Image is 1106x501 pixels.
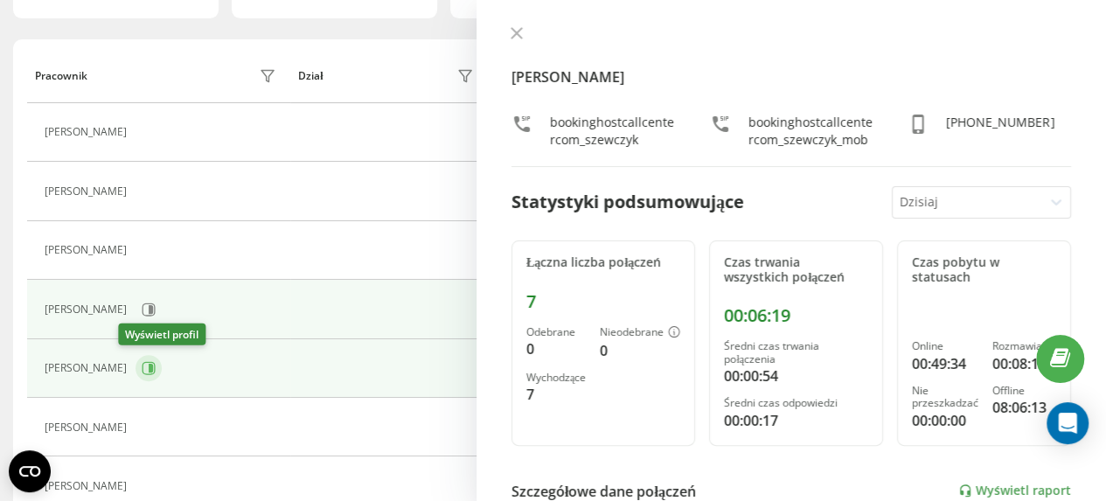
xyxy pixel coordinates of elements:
[992,340,1056,352] div: Rozmawia
[9,450,51,492] button: Open CMP widget
[45,126,131,138] div: [PERSON_NAME]
[526,291,680,312] div: 7
[946,114,1054,149] div: [PHONE_NUMBER]
[600,326,680,340] div: Nieodebrane
[724,340,868,365] div: Średni czas trwania połączenia
[992,397,1056,418] div: 08:06:13
[45,362,131,374] div: [PERSON_NAME]
[724,397,868,409] div: Średni czas odpowiedzi
[600,340,680,361] div: 0
[45,244,131,256] div: [PERSON_NAME]
[118,324,205,345] div: Wyświetl profil
[511,66,1071,87] h4: [PERSON_NAME]
[550,114,675,149] div: bookinghostcallcentercom_szewczyk
[912,385,978,410] div: Nie przeszkadzać
[724,410,868,431] div: 00:00:17
[748,114,873,149] div: bookinghostcallcentercom_szewczyk_mob
[511,189,744,215] div: Statystyki podsumowujące
[526,384,586,405] div: 7
[724,365,868,386] div: 00:00:54
[724,255,868,285] div: Czas trwania wszystkich połączeń
[992,385,1056,397] div: Offline
[526,255,680,270] div: Łączna liczba połączeń
[45,480,131,492] div: [PERSON_NAME]
[724,305,868,326] div: 00:06:19
[35,70,87,82] div: Pracownik
[526,338,586,359] div: 0
[1047,402,1089,444] div: Open Intercom Messenger
[45,303,131,316] div: [PERSON_NAME]
[912,340,978,352] div: Online
[912,353,978,374] div: 00:49:34
[526,326,586,338] div: Odebrane
[45,421,131,434] div: [PERSON_NAME]
[992,353,1056,374] div: 00:08:14
[298,70,323,82] div: Dział
[526,372,586,384] div: Wychodzące
[45,185,131,198] div: [PERSON_NAME]
[958,484,1071,498] a: Wyświetl raport
[912,255,1056,285] div: Czas pobytu w statusach
[912,410,978,431] div: 00:00:00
